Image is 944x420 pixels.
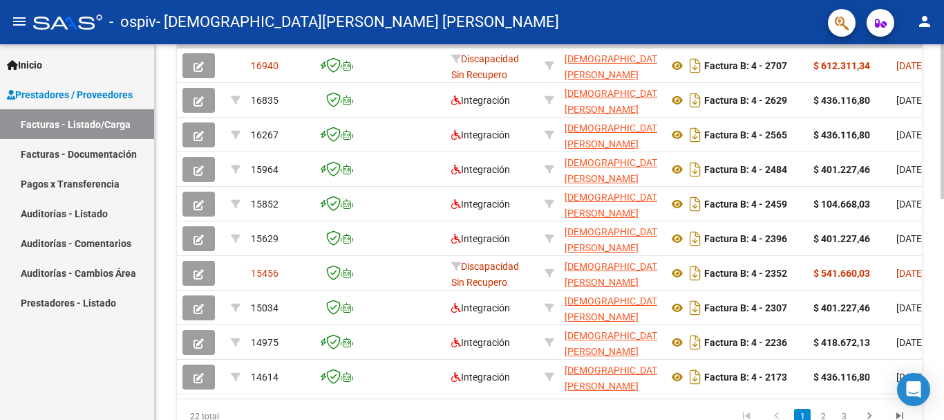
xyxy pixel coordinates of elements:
[896,372,925,383] span: [DATE]
[686,124,704,146] i: Descargar documento
[686,89,704,111] i: Descargar documento
[686,55,704,77] i: Descargar documento
[704,372,787,383] strong: Factura B: 4 - 2173
[813,268,870,279] strong: $ 541.660,03
[896,60,925,71] span: [DATE]
[251,129,279,140] span: 16267
[813,164,870,175] strong: $ 401.227,46
[704,233,787,244] strong: Factura B: 4 - 2396
[7,87,133,102] span: Prestadores / Proveedores
[251,95,279,106] span: 16835
[251,268,279,279] span: 15456
[896,164,925,175] span: [DATE]
[704,164,787,175] strong: Factura B: 4 - 2484
[451,337,510,348] span: Integración
[813,199,870,210] strong: $ 104.668,03
[896,199,925,210] span: [DATE]
[251,233,279,244] span: 15629
[916,13,933,30] mat-icon: person
[686,262,704,284] i: Descargar documento
[451,199,510,210] span: Integración
[565,122,665,165] span: [DEMOGRAPHIC_DATA][PERSON_NAME] [PERSON_NAME]
[813,302,870,313] strong: $ 401.227,46
[565,363,657,392] div: 27234534276
[686,193,704,215] i: Descargar documento
[704,268,787,279] strong: Factura B: 4 - 2352
[565,226,665,269] span: [DEMOGRAPHIC_DATA][PERSON_NAME] [PERSON_NAME]
[813,95,870,106] strong: $ 436.116,80
[896,95,925,106] span: [DATE]
[251,199,279,210] span: 15852
[686,331,704,354] i: Descargar documento
[565,88,665,131] span: [DEMOGRAPHIC_DATA][PERSON_NAME] [PERSON_NAME]
[565,293,657,322] div: 27234534276
[251,60,279,71] span: 16940
[704,95,787,106] strong: Factura B: 4 - 2629
[565,51,657,80] div: 27234534276
[565,120,657,149] div: 27234534276
[686,228,704,250] i: Descargar documento
[565,328,657,357] div: 27234534276
[251,164,279,175] span: 15964
[565,261,665,304] span: [DEMOGRAPHIC_DATA][PERSON_NAME] [PERSON_NAME]
[251,302,279,313] span: 15034
[565,155,657,184] div: 27234534276
[565,259,657,288] div: 27234534276
[565,190,657,219] div: 27234534276
[565,192,665,235] span: [DEMOGRAPHIC_DATA][PERSON_NAME] [PERSON_NAME]
[7,57,42,73] span: Inicio
[251,372,279,383] span: 14614
[704,129,787,140] strong: Factura B: 4 - 2565
[686,297,704,319] i: Descargar documento
[813,60,870,71] strong: $ 612.311,34
[451,53,519,80] span: Discapacidad Sin Recupero
[565,330,665,373] span: [DEMOGRAPHIC_DATA][PERSON_NAME] [PERSON_NAME]
[251,337,279,348] span: 14975
[896,129,925,140] span: [DATE]
[704,199,787,210] strong: Factura B: 4 - 2459
[109,7,156,37] span: - ospiv
[897,373,930,406] div: Open Intercom Messenger
[686,158,704,181] i: Descargar documento
[565,53,665,96] span: [DEMOGRAPHIC_DATA][PERSON_NAME] [PERSON_NAME]
[451,261,519,288] span: Discapacidad Sin Recupero
[704,60,787,71] strong: Factura B: 4 - 2707
[813,129,870,140] strong: $ 436.116,80
[704,302,787,313] strong: Factura B: 4 - 2307
[565,86,657,115] div: 27234534276
[451,164,510,175] span: Integración
[565,295,665,338] span: [DEMOGRAPHIC_DATA][PERSON_NAME] [PERSON_NAME]
[565,157,665,200] span: [DEMOGRAPHIC_DATA][PERSON_NAME] [PERSON_NAME]
[813,233,870,244] strong: $ 401.227,46
[156,7,559,37] span: - [DEMOGRAPHIC_DATA][PERSON_NAME] [PERSON_NAME]
[565,224,657,253] div: 27234534276
[451,302,510,313] span: Integración
[896,233,925,244] span: [DATE]
[451,95,510,106] span: Integración
[813,337,870,348] strong: $ 418.672,13
[896,337,925,348] span: [DATE]
[451,129,510,140] span: Integración
[11,13,28,30] mat-icon: menu
[896,268,925,279] span: [DATE]
[686,366,704,388] i: Descargar documento
[704,337,787,348] strong: Factura B: 4 - 2236
[451,372,510,383] span: Integración
[565,365,665,408] span: [DEMOGRAPHIC_DATA][PERSON_NAME] [PERSON_NAME]
[451,233,510,244] span: Integración
[896,302,925,313] span: [DATE]
[813,372,870,383] strong: $ 436.116,80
